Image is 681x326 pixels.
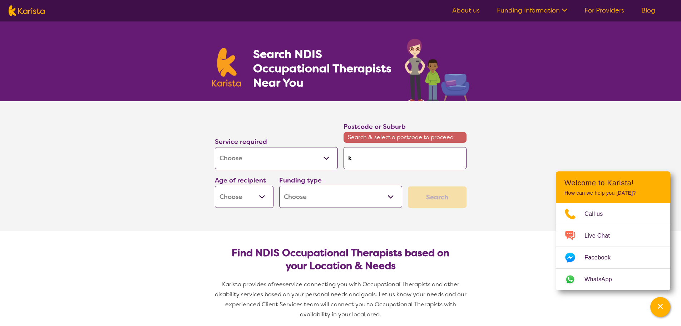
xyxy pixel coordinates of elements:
[556,203,670,290] ul: Choose channel
[215,137,267,146] label: Service required
[584,230,618,241] span: Live Chat
[497,6,567,15] a: Funding Information
[279,176,322,185] label: Funding type
[584,274,621,285] span: WhatsApp
[405,39,469,101] img: occupational-therapy
[556,269,670,290] a: Web link opens in a new tab.
[564,190,662,196] p: How can we help you [DATE]?
[215,281,468,318] span: service connecting you with Occupational Therapists and other disability services based on your p...
[9,5,45,16] img: Karista logo
[556,171,670,290] div: Channel Menu
[271,281,283,288] span: free
[564,179,662,187] h2: Welcome to Karista!
[344,147,467,169] input: Type
[253,47,392,90] h1: Search NDIS Occupational Therapists Near You
[641,6,655,15] a: Blog
[452,6,480,15] a: About us
[344,122,406,131] label: Postcode or Suburb
[222,281,271,288] span: Karista provides a
[344,132,467,143] span: Search & select a postcode to proceed
[584,209,612,219] span: Call us
[221,247,461,272] h2: Find NDIS Occupational Therapists based on your Location & Needs
[650,297,670,317] button: Channel Menu
[584,252,619,263] span: Facebook
[215,176,266,185] label: Age of recipient
[584,6,624,15] a: For Providers
[212,48,241,87] img: Karista logo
